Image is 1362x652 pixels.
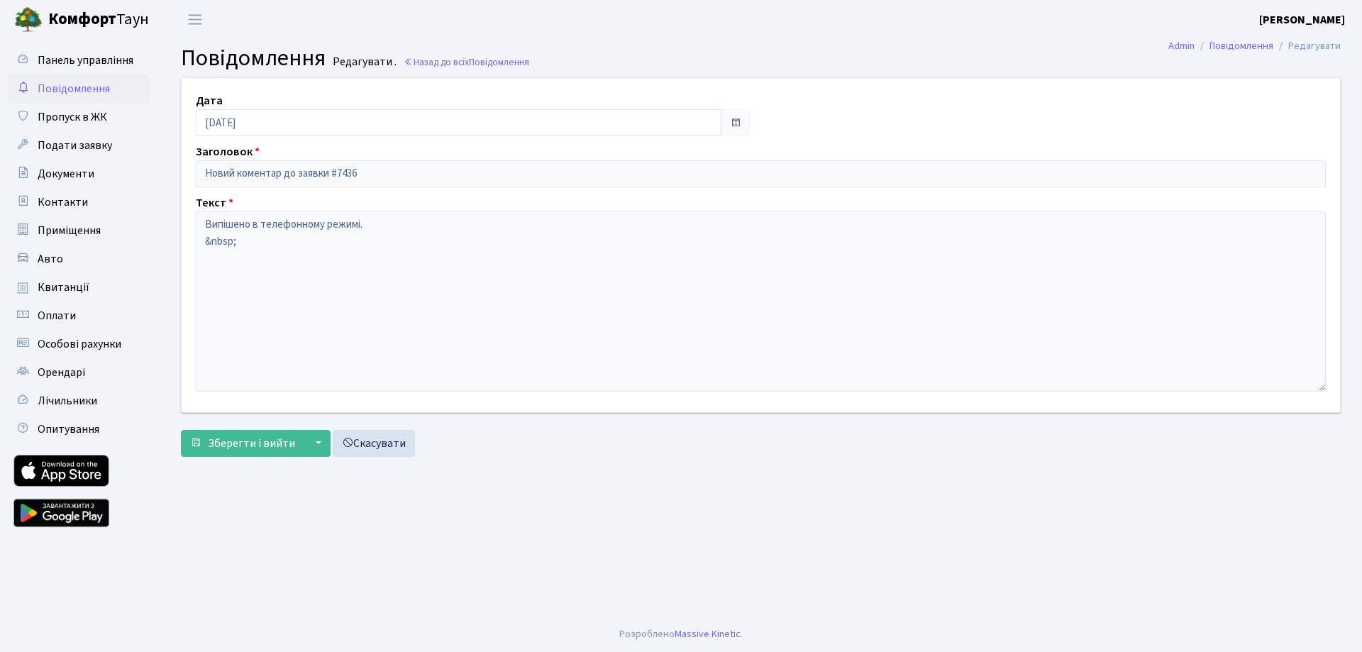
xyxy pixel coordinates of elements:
[7,46,149,74] a: Панель управління
[38,308,76,324] span: Оплати
[196,211,1326,392] textarea: Випішено в телефонному режимі. &nbsp;
[38,81,110,96] span: Повідомлення
[7,387,149,415] a: Лічильники
[619,626,743,642] div: Розроблено .
[196,194,233,211] label: Текст
[7,415,149,443] a: Опитування
[333,430,415,457] a: Скасувати
[7,160,149,188] a: Документи
[38,223,101,238] span: Приміщення
[469,55,529,69] span: Повідомлення
[1273,38,1341,54] li: Редагувати
[7,216,149,245] a: Приміщення
[38,109,107,125] span: Пропуск в ЖК
[404,55,529,69] a: Назад до всіхПовідомлення
[38,251,63,267] span: Авто
[181,430,304,457] button: Зберегти і вийти
[38,53,133,68] span: Панель управління
[38,138,112,153] span: Подати заявку
[38,365,85,380] span: Орендарі
[196,92,223,109] label: Дата
[38,280,89,295] span: Квитанції
[208,436,295,451] span: Зберегти і вийти
[1209,38,1273,53] a: Повідомлення
[7,188,149,216] a: Контакти
[1259,12,1345,28] b: [PERSON_NAME]
[7,302,149,330] a: Оплати
[14,6,43,34] img: logo.png
[1168,38,1195,53] a: Admin
[1259,11,1345,28] a: [PERSON_NAME]
[177,8,213,31] button: Переключити навігацію
[196,143,260,160] label: Заголовок
[48,8,149,32] span: Таун
[38,421,99,437] span: Опитування
[7,358,149,387] a: Орендарі
[181,42,326,74] span: Повідомлення
[38,393,97,409] span: Лічильники
[7,131,149,160] a: Подати заявку
[48,8,116,31] b: Комфорт
[38,166,94,182] span: Документи
[675,626,741,641] a: Massive Kinetic
[38,336,121,352] span: Особові рахунки
[38,194,88,210] span: Контакти
[7,74,149,103] a: Повідомлення
[7,245,149,273] a: Авто
[7,330,149,358] a: Особові рахунки
[7,103,149,131] a: Пропуск в ЖК
[7,273,149,302] a: Квитанції
[330,55,397,69] small: Редагувати .
[1147,31,1362,61] nav: breadcrumb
